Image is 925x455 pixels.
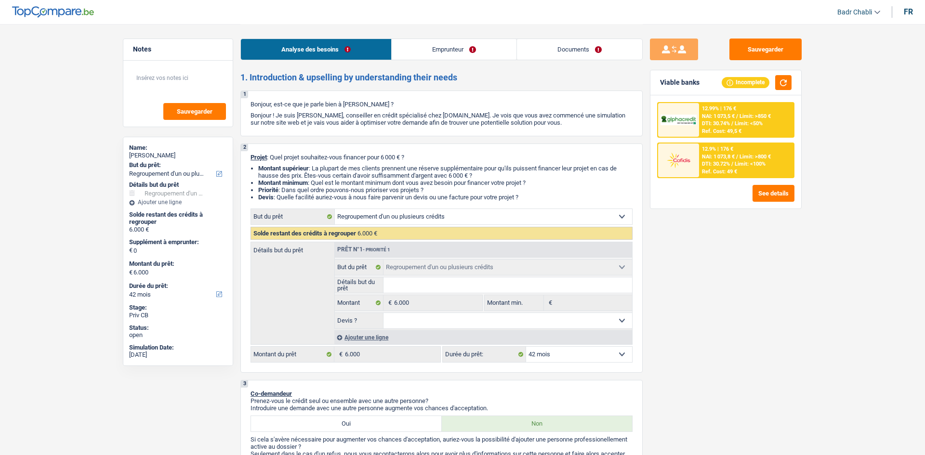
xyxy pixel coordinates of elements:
span: Solde restant des crédits à regrouper [253,230,356,237]
span: / [731,120,733,127]
img: Cofidis [661,151,696,169]
span: Devis [258,194,274,201]
div: Priv CB [129,312,227,319]
span: € [383,295,394,311]
p: Prenez-vous le crédit seul ou ensemble avec une autre personne? [251,397,633,404]
label: But du prêt [251,209,335,224]
div: Ajouter une ligne [334,330,632,344]
span: € [129,269,132,276]
label: Non [442,416,633,431]
div: Ref. Cost: 49 € [702,169,737,175]
label: Montant du prêt: [129,260,225,268]
div: fr [904,7,913,16]
div: 12.99% | 176 € [702,105,736,112]
img: AlphaCredit [661,115,696,126]
p: Si cela s'avère nécessaire pour augmenter vos chances d'acceptation, auriez-vous la possibilité d... [251,436,633,450]
span: Limit: <50% [735,120,763,127]
label: Montant du prêt [251,347,334,362]
label: Durée du prêt: [443,347,526,362]
a: Documents [517,39,642,60]
div: Simulation Date: [129,344,227,351]
span: DTI: 30.72% [702,161,730,167]
div: 6.000 € [129,226,227,234]
div: 3 [241,380,248,388]
span: Sauvegarder [177,108,212,115]
span: Co-demandeur [251,390,292,397]
label: Devis ? [335,313,383,328]
a: Badr Chabli [830,4,880,20]
span: Limit: <100% [735,161,766,167]
div: Name: [129,144,227,152]
h2: 1. Introduction & upselling by understanding their needs [240,72,643,83]
div: Incomplete [722,77,769,88]
div: Prêt n°1 [335,247,393,253]
div: [DATE] [129,351,227,359]
label: Détails but du prêt [335,277,383,293]
div: Stage: [129,304,227,312]
label: But du prêt: [129,161,225,169]
div: Status: [129,324,227,332]
li: : Quel est le montant minimum dont vous avez besoin pour financer votre projet ? [258,179,633,186]
span: NAI: 1 073,5 € [702,113,735,119]
button: Sauvegarder [163,103,226,120]
span: € [544,295,555,311]
p: Bonjour ! Je suis [PERSON_NAME], conseiller en crédit spécialisé chez [DOMAIN_NAME]. Je vois que ... [251,112,633,126]
div: Solde restant des crédits à regrouper [129,211,227,226]
label: Supplément à emprunter: [129,238,225,246]
span: DTI: 30.74% [702,120,730,127]
span: Badr Chabli [837,8,872,16]
span: € [334,347,345,362]
span: / [736,113,738,119]
a: Analyse des besoins [241,39,391,60]
div: 2 [241,144,248,151]
div: 12.9% | 176 € [702,146,733,152]
li: : Quelle facilité auriez-vous à nous faire parvenir un devis ou une facture pour votre projet ? [258,194,633,201]
li: : Dans quel ordre pouvons-nous prioriser vos projets ? [258,186,633,194]
label: Oui [251,416,442,431]
button: See details [753,185,794,202]
label: Montant [335,295,383,311]
span: NAI: 1 073,8 € [702,154,735,160]
span: Projet [251,154,267,161]
img: TopCompare Logo [12,6,94,18]
span: Limit: >850 € [740,113,771,119]
div: 1 [241,91,248,98]
span: / [731,161,733,167]
label: But du prêt [335,260,383,275]
span: Limit: >800 € [740,154,771,160]
div: Ref. Cost: 49,5 € [702,128,741,134]
div: Viable banks [660,78,700,87]
h5: Notes [133,45,223,53]
div: open [129,331,227,339]
label: Durée du prêt: [129,282,225,290]
div: Détails but du prêt [129,181,227,189]
div: Ajouter une ligne [129,199,227,206]
span: € [129,247,132,254]
label: Montant min. [485,295,543,311]
strong: Priorité [258,186,278,194]
a: Emprunteur [392,39,516,60]
strong: Montant minimum [258,179,308,186]
span: - Priorité 1 [363,247,390,252]
li: : La plupart de mes clients prennent une réserve supplémentaire pour qu'ils puissent financer leu... [258,165,633,179]
div: [PERSON_NAME] [129,152,227,159]
span: / [736,154,738,160]
p: : Quel projet souhaitez-vous financer pour 6 000 € ? [251,154,633,161]
strong: Montant supérieur [258,165,309,172]
p: Bonjour, est-ce que je parle bien à [PERSON_NAME] ? [251,101,633,108]
label: Détails but du prêt [251,242,334,253]
button: Sauvegarder [729,39,802,60]
p: Introduire une demande avec une autre personne augmente vos chances d'acceptation. [251,404,633,412]
span: 6.000 € [357,230,377,237]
